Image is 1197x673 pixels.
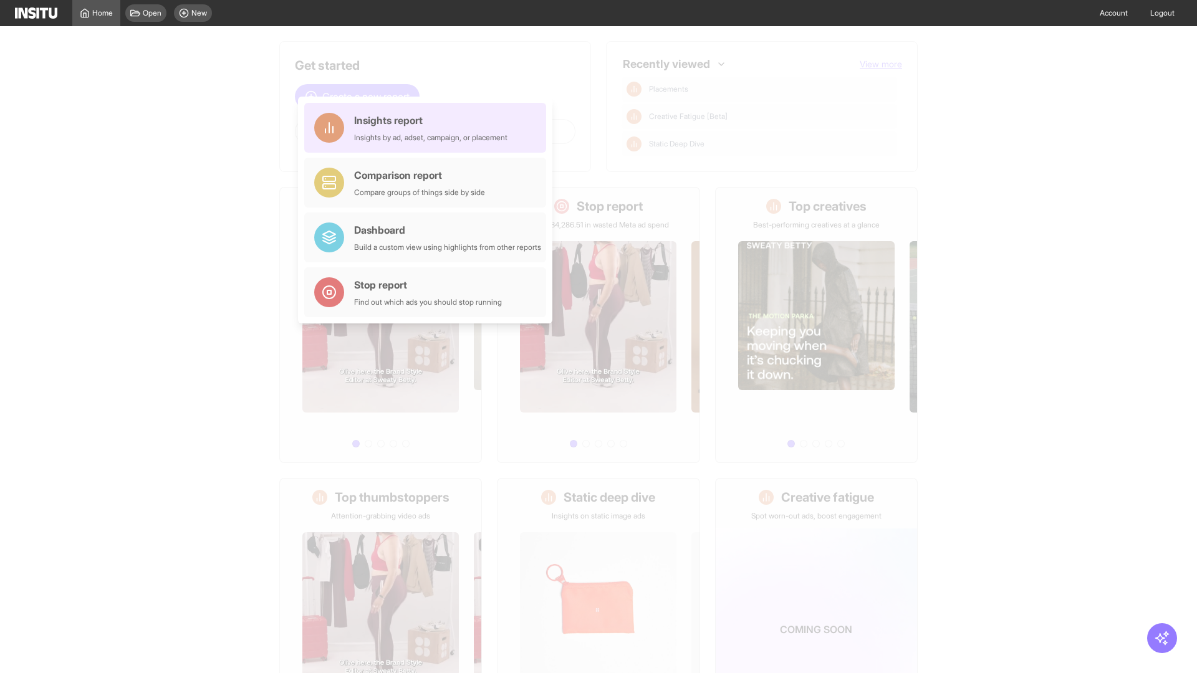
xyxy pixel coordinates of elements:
[92,8,113,18] span: Home
[354,113,507,128] div: Insights report
[354,168,485,183] div: Comparison report
[354,222,541,237] div: Dashboard
[354,188,485,198] div: Compare groups of things side by side
[354,133,507,143] div: Insights by ad, adset, campaign, or placement
[354,242,541,252] div: Build a custom view using highlights from other reports
[15,7,57,19] img: Logo
[191,8,207,18] span: New
[354,277,502,292] div: Stop report
[143,8,161,18] span: Open
[354,297,502,307] div: Find out which ads you should stop running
